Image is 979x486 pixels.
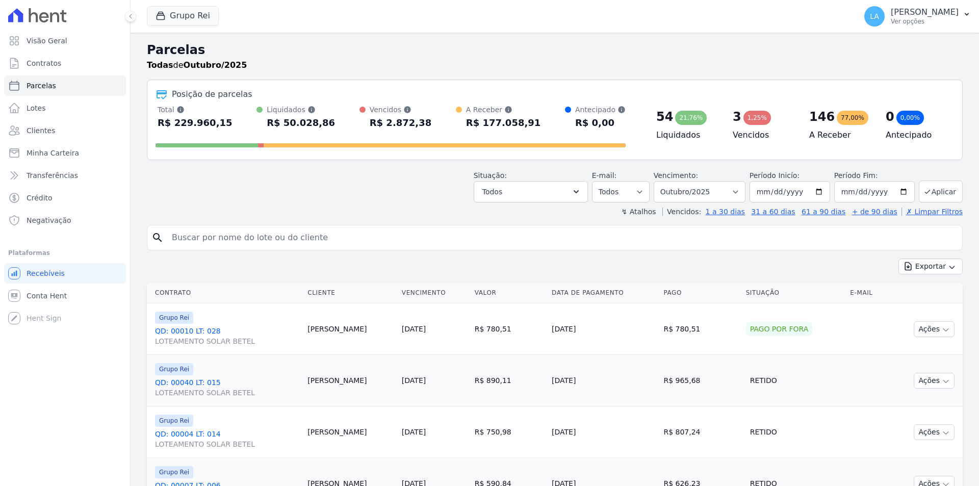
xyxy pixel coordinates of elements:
[837,111,868,125] div: 77,00%
[548,283,659,303] th: Data de Pagamento
[172,88,252,100] div: Posição de parcelas
[155,415,193,427] span: Grupo Rei
[27,291,67,301] span: Conta Hent
[659,283,741,303] th: Pago
[575,115,626,131] div: R$ 0,00
[733,129,793,141] h4: Vencidos
[743,111,771,125] div: 1,25%
[886,129,946,141] h4: Antecipado
[846,283,889,303] th: E-mail
[147,6,219,25] button: Grupo Rei
[4,75,126,96] a: Parcelas
[471,303,548,355] td: R$ 780,51
[891,17,959,25] p: Ver opções
[482,186,502,198] span: Todos
[654,171,698,180] label: Vencimento:
[303,355,398,406] td: [PERSON_NAME]
[548,406,659,458] td: [DATE]
[575,105,626,115] div: Antecipado
[147,60,173,70] strong: Todas
[158,105,233,115] div: Total
[706,208,745,216] a: 1 a 30 dias
[267,115,335,131] div: R$ 50.028,86
[151,232,164,244] i: search
[267,105,335,115] div: Liquidados
[27,268,65,278] span: Recebíveis
[856,2,979,31] button: LA [PERSON_NAME] Ver opções
[370,105,431,115] div: Vencidos
[870,13,879,20] span: LA
[303,303,398,355] td: [PERSON_NAME]
[27,103,46,113] span: Lotes
[27,58,61,68] span: Contratos
[402,428,426,436] a: [DATE]
[750,171,800,180] label: Período Inicío:
[751,208,795,216] a: 31 a 60 dias
[886,109,894,125] div: 0
[166,227,958,248] input: Buscar por nome do lote ou do cliente
[147,283,303,303] th: Contrato
[548,355,659,406] td: [DATE]
[402,376,426,385] a: [DATE]
[4,165,126,186] a: Transferências
[621,208,656,216] label: ↯ Atalhos
[659,406,741,458] td: R$ 807,24
[4,143,126,163] a: Minha Carteira
[147,41,963,59] h2: Parcelas
[4,98,126,118] a: Lotes
[27,125,55,136] span: Clientes
[4,120,126,141] a: Clientes
[155,326,299,346] a: QD: 00010 LT: 028LOTEAMENTO SOLAR BETEL
[733,109,741,125] div: 3
[27,215,71,225] span: Negativação
[746,322,813,336] div: Pago por fora
[155,336,299,346] span: LOTEAMENTO SOLAR BETEL
[155,388,299,398] span: LOTEAMENTO SOLAR BETEL
[466,105,541,115] div: A Receber
[675,111,707,125] div: 21,76%
[802,208,845,216] a: 61 a 90 dias
[4,210,126,231] a: Negativação
[746,425,781,439] div: Retido
[592,171,617,180] label: E-mail:
[8,247,122,259] div: Plataformas
[809,109,835,125] div: 146
[474,181,588,202] button: Todos
[4,286,126,306] a: Conta Hent
[4,53,126,73] a: Contratos
[27,81,56,91] span: Parcelas
[914,373,955,389] button: Ações
[155,466,193,478] span: Grupo Rei
[398,283,471,303] th: Vencimento
[548,303,659,355] td: [DATE]
[471,283,548,303] th: Valor
[656,129,716,141] h4: Liquidados
[834,170,915,181] label: Período Fim:
[27,148,79,158] span: Minha Carteira
[742,283,846,303] th: Situação
[155,429,299,449] a: QD: 00004 LT: 014LOTEAMENTO SOLAR BETEL
[402,325,426,333] a: [DATE]
[471,406,548,458] td: R$ 750,98
[27,170,78,181] span: Transferências
[914,321,955,337] button: Ações
[4,188,126,208] a: Crédito
[147,59,247,71] p: de
[656,109,673,125] div: 54
[901,208,963,216] a: ✗ Limpar Filtros
[4,263,126,284] a: Recebíveis
[155,439,299,449] span: LOTEAMENTO SOLAR BETEL
[370,115,431,131] div: R$ 2.872,38
[303,283,398,303] th: Cliente
[4,31,126,51] a: Visão Geral
[466,115,541,131] div: R$ 177.058,91
[471,355,548,406] td: R$ 890,11
[303,406,398,458] td: [PERSON_NAME]
[852,208,897,216] a: + de 90 dias
[27,36,67,46] span: Visão Geral
[474,171,507,180] label: Situação:
[898,259,963,274] button: Exportar
[896,111,924,125] div: 0,00%
[27,193,53,203] span: Crédito
[659,303,741,355] td: R$ 780,51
